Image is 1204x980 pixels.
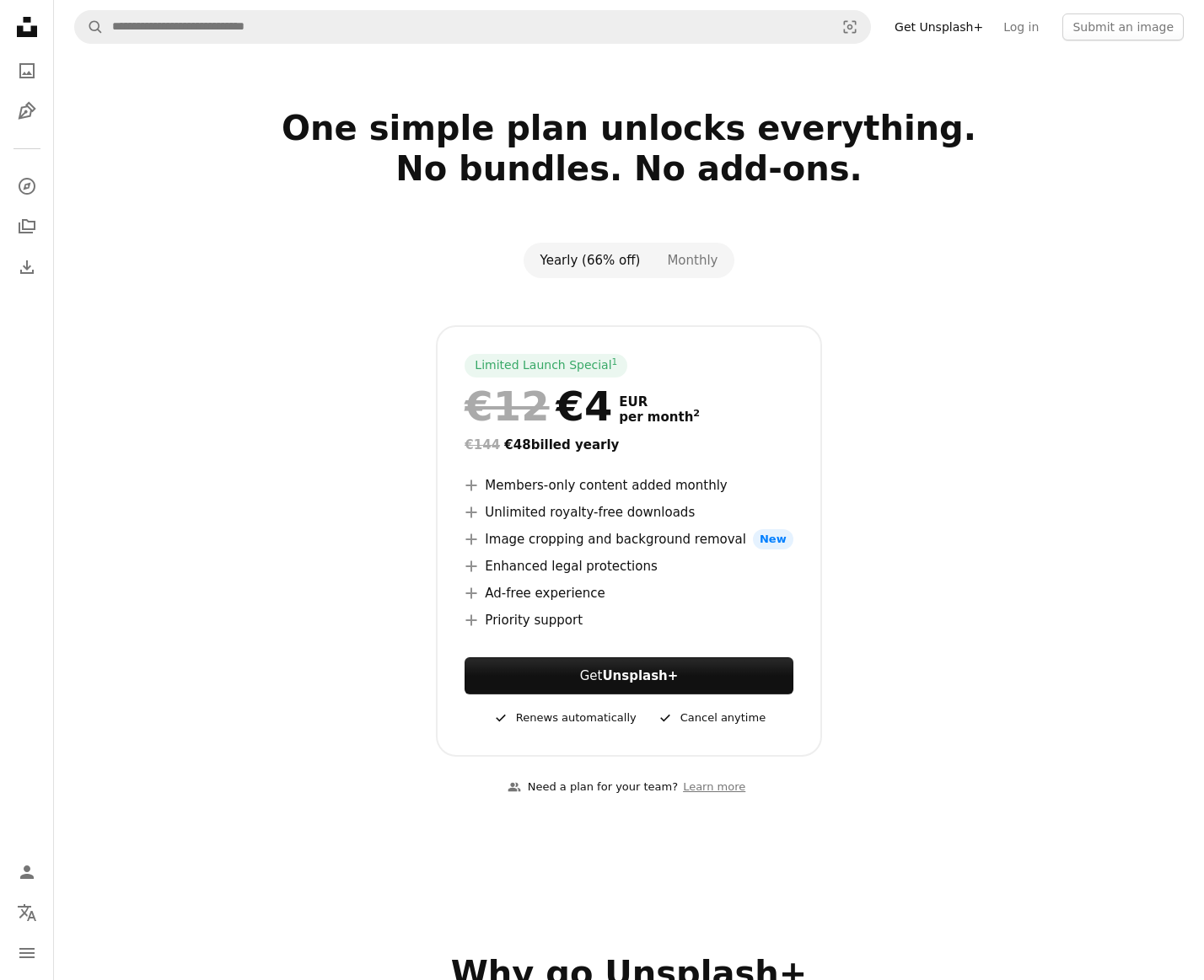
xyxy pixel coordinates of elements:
a: 1 [609,357,621,374]
a: Photos [10,54,44,88]
button: Visual search [830,11,870,43]
li: Ad-free experience [465,583,793,603]
a: Log in / Sign up [10,855,44,889]
form: Find visuals sitewide [74,10,871,44]
button: Monthly [653,246,731,275]
a: Home — Unsplash [10,10,44,47]
li: Image cropping and background removal [465,529,793,549]
a: 2 [690,410,703,425]
sup: 1 [612,356,618,367]
button: Search Unsplash [75,11,104,43]
span: €12 [465,384,549,428]
a: Explore [10,169,44,203]
a: Download History [10,250,44,284]
button: Submit an image [1062,13,1184,40]
div: Need a plan for your team? [508,779,678,796]
div: Renews automatically [492,708,637,728]
a: Learn more [678,774,750,801]
span: EUR [619,394,700,410]
div: Limited Launch Special [465,354,627,378]
li: Unlimited royalty-free downloads [465,502,793,522]
a: Collections [10,210,44,244]
a: Illustrations [10,94,44,128]
a: Log in [993,13,1049,40]
strong: Unsplash+ [602,668,678,683]
div: Cancel anytime [657,708,766,728]
li: Enhanced legal protections [465,556,793,576]
button: Language [10,896,44,929]
h2: One simple plan unlocks everything. No bundles. No add-ons. [86,108,1172,229]
button: Yearly (66% off) [527,246,654,275]
div: €4 [465,384,612,428]
span: €144 [465,437,500,453]
li: Priority support [465,610,793,630]
span: per month [619,410,700,425]
sup: 2 [693,408,700,419]
li: Members-only content added monthly [465,475,793,495]
span: New [753,529,793,549]
button: Menu [10,936,44,970]
a: Get Unsplash+ [884,13,993,40]
button: GetUnsplash+ [465,657,793,694]
div: €48 billed yearly [465,435,793,455]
